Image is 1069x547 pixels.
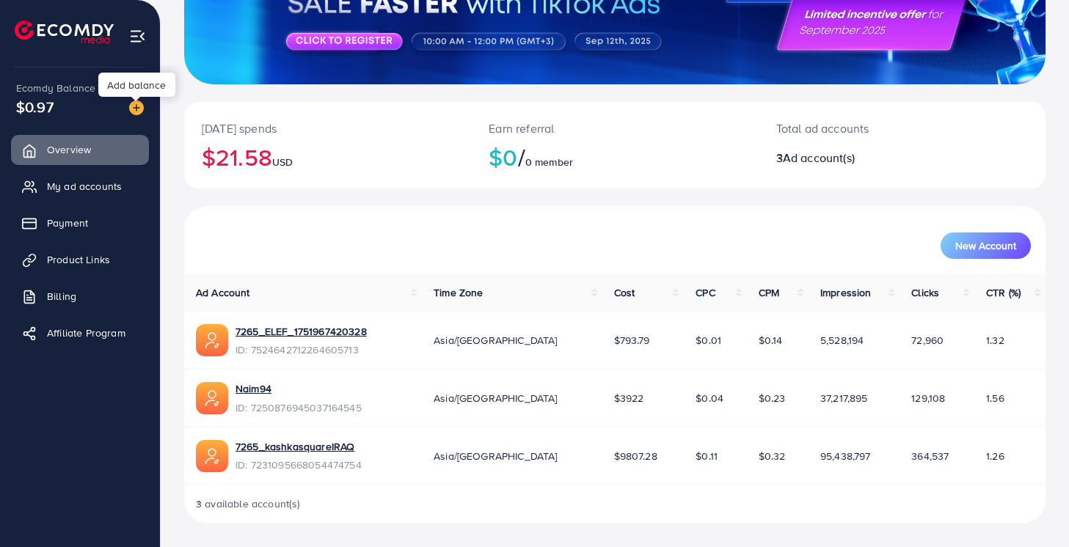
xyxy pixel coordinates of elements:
[196,496,301,511] span: 3 available account(s)
[489,143,740,171] h2: $0
[16,96,54,117] span: $0.97
[614,391,644,405] span: $3922
[776,151,957,165] h2: 3
[911,449,949,463] span: 364,537
[696,391,723,405] span: $0.04
[11,135,149,164] a: Overview
[16,81,95,95] span: Ecomdy Balance
[820,333,864,348] span: 5,528,194
[236,342,367,357] span: ID: 7524642712264605713
[434,333,558,348] span: Asia/[GEOGRAPHIC_DATA]
[11,318,149,348] a: Affiliate Program
[759,391,786,405] span: $0.23
[98,73,175,97] div: Add balance
[47,179,122,194] span: My ad accounts
[11,208,149,238] a: Payment
[236,439,362,454] a: 7265_kashkasquareIRAQ
[202,143,453,171] h2: $21.58
[129,28,146,45] img: menu
[614,333,650,348] span: $793.79
[696,449,718,463] span: $0.11
[11,245,149,274] a: Product Links
[434,285,483,300] span: Time Zone
[986,391,1004,405] span: 1.56
[955,241,1016,251] span: New Account
[614,285,635,300] span: Cost
[783,150,855,166] span: Ad account(s)
[986,333,1004,348] span: 1.32
[911,333,944,348] span: 72,960
[15,21,114,43] img: logo
[434,391,558,405] span: Asia/[GEOGRAPHIC_DATA]
[759,333,783,348] span: $0.14
[202,120,453,137] p: [DATE] spends
[47,289,76,304] span: Billing
[759,449,786,463] span: $0.32
[236,324,367,339] a: 7265_ELEF_1751967420328
[911,391,945,405] span: 129,108
[196,324,228,356] img: ic-ads-acc.e4c84228.svg
[614,449,657,463] span: $9807.28
[820,449,871,463] span: 95,438,797
[196,440,228,472] img: ic-ads-acc.e4c84228.svg
[434,449,558,463] span: Asia/[GEOGRAPHIC_DATA]
[986,449,1004,463] span: 1.26
[236,458,362,472] span: ID: 7231095668054474754
[272,155,293,169] span: USD
[696,333,721,348] span: $0.01
[236,381,362,396] a: Naim94
[518,140,525,174] span: /
[129,100,144,115] img: image
[820,391,868,405] span: 37,217,895
[11,282,149,311] a: Billing
[236,400,362,415] span: ID: 7250876945037164545
[941,232,1031,259] button: New Account
[1007,481,1058,536] iframe: Chat
[47,142,91,157] span: Overview
[11,172,149,201] a: My ad accounts
[47,252,110,267] span: Product Links
[47,326,125,340] span: Affiliate Program
[525,155,573,169] span: 0 member
[489,120,740,137] p: Earn referral
[820,285,872,300] span: Impression
[986,285,1021,300] span: CTR (%)
[196,285,250,300] span: Ad Account
[776,120,957,137] p: Total ad accounts
[911,285,939,300] span: Clicks
[47,216,88,230] span: Payment
[696,285,715,300] span: CPC
[759,285,779,300] span: CPM
[196,382,228,414] img: ic-ads-acc.e4c84228.svg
